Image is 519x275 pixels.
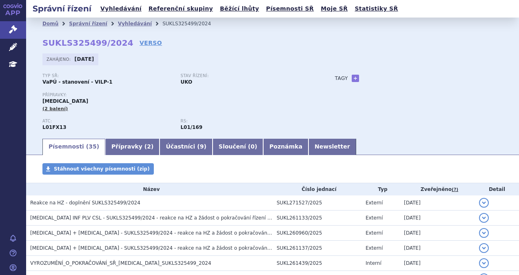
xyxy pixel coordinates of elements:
button: detail [479,198,489,208]
td: SUKL261133/2025 [273,211,362,226]
span: Externí [366,230,383,236]
button: detail [479,258,489,268]
span: 9 [200,143,204,150]
td: SUKL261137/2025 [273,241,362,256]
span: 2 [147,143,151,150]
td: [DATE] [400,195,475,211]
th: Detail [475,183,519,195]
strong: VaPÚ - stanovení - VILP-1 [42,79,113,85]
a: Běžící lhůty [217,3,262,14]
a: Stáhnout všechny písemnosti (zip) [42,163,154,175]
span: Reakce na HZ - doplnění SUKLS325499/2024 [30,200,140,206]
h2: Správní řízení [26,3,98,14]
a: Domů [42,21,58,27]
strong: UKO [180,79,192,85]
span: 35 [89,143,96,150]
span: Externí [366,215,383,221]
th: Typ [362,183,400,195]
strong: [DATE] [75,56,94,62]
span: Externí [366,245,383,251]
span: (2 balení) [42,106,68,111]
strong: SUKLS325499/2024 [42,38,133,48]
th: Název [26,183,273,195]
td: [DATE] [400,226,475,241]
h3: Tagy [335,73,348,83]
a: Vyhledávání [98,3,144,14]
td: SUKL271527/2025 [273,195,362,211]
button: detail [479,213,489,223]
p: Přípravky: [42,93,319,98]
a: Účastníci (9) [160,139,212,155]
a: Vyhledávání [118,21,152,27]
span: Externí [366,200,383,206]
a: Přípravky (2) [105,139,160,155]
button: detail [479,228,489,238]
span: [MEDICAL_DATA] [42,98,88,104]
td: [DATE] [400,241,475,256]
span: 0 [251,143,255,150]
a: Statistiky SŘ [352,3,400,14]
td: SUKL261439/2025 [273,256,362,271]
td: SUKL260960/2025 [273,226,362,241]
strong: enfortumab vedotin [180,124,202,130]
a: Referenční skupiny [146,3,215,14]
a: + [352,75,359,82]
td: [DATE] [400,256,475,271]
td: [DATE] [400,211,475,226]
span: Zahájeno: [47,56,72,62]
a: Sloučení (0) [213,139,263,155]
a: Poznámka [263,139,308,155]
a: Písemnosti SŘ [264,3,316,14]
li: SUKLS325499/2024 [162,18,222,30]
a: Správní řízení [69,21,107,27]
span: Padcev + Keytruda - SUKLS325499/2024 - reakce na HZ a žádost o pokračování řízení [30,230,284,236]
span: Stáhnout všechny písemnosti (zip) [54,166,150,172]
p: Stav řízení: [180,73,310,78]
span: Interní [366,260,381,266]
th: Zveřejněno [400,183,475,195]
a: Moje SŘ [318,3,350,14]
a: VERSO [140,39,162,47]
th: Číslo jednací [273,183,362,195]
strong: ENFORTUMAB VEDOTIN [42,124,67,130]
abbr: (?) [452,187,458,193]
button: detail [479,243,489,253]
a: Písemnosti (35) [42,139,105,155]
p: Typ SŘ: [42,73,172,78]
span: PADCEV INF PLV CSL - SUKLS325499/2024 - reakce na HZ a žádost o pokračování řízení - reference- O... [30,215,352,221]
p: ATC: [42,119,172,124]
a: Newsletter [308,139,356,155]
span: Padcev + Keytruda - SUKLS325499/2024 - reakce na HZ a žádost o pokračování řízení - OBCHODNÍ TAJE... [30,245,343,251]
span: VYROZUMĚNÍ_O_POKRAČOVÁNÍ_SŘ_PADCEV_SUKLS325499_2024 [30,260,211,266]
p: RS: [180,119,310,124]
